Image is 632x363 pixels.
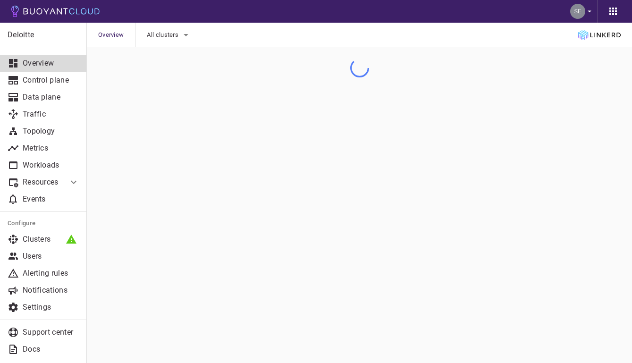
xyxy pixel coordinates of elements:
[147,31,180,39] span: All clusters
[98,23,135,47] span: Overview
[23,235,79,244] p: Clusters
[23,93,79,102] p: Data plane
[23,177,60,187] p: Resources
[23,144,79,153] p: Metrics
[23,328,79,337] p: Support center
[8,30,79,40] p: Deloitte
[570,4,585,19] img: Sesha Pillutla
[23,252,79,261] p: Users
[23,127,79,136] p: Topology
[23,110,79,119] p: Traffic
[23,303,79,312] p: Settings
[23,160,79,170] p: Workloads
[23,76,79,85] p: Control plane
[23,286,79,295] p: Notifications
[23,345,79,354] p: Docs
[23,269,79,278] p: Alerting rules
[23,59,79,68] p: Overview
[8,219,79,227] h5: Configure
[147,28,192,42] button: All clusters
[23,194,79,204] p: Events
